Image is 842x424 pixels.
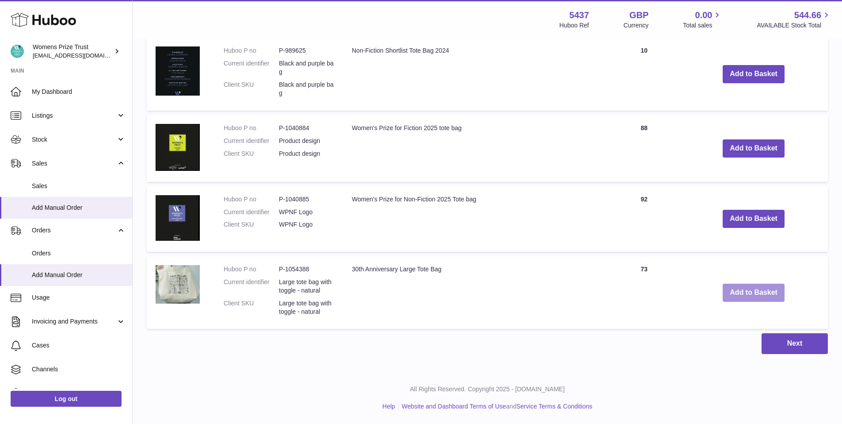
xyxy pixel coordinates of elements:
dt: Huboo P no [224,46,279,55]
td: Women's Prize for Non-Fiction 2025 Tote bag [343,186,609,252]
img: 30th Anniversary Large Tote Bag [156,265,200,304]
dt: Current identifier [224,137,279,145]
td: 73 [609,256,679,329]
span: Sales [32,182,126,190]
span: 0.00 [695,9,712,21]
div: Huboo Ref [560,21,589,30]
span: Usage [32,293,126,302]
span: AVAILABLE Stock Total [757,21,831,30]
img: Non-Fiction Shortlist Tote Bag 2024 [156,46,200,95]
span: Add Manual Order [32,204,126,212]
dt: Huboo P no [224,195,279,204]
dd: WPNF Logo [279,208,334,216]
button: Add to Basket [723,139,785,158]
a: Service Terms & Conditions [516,403,592,410]
span: Invoicing and Payments [32,317,116,326]
span: Channels [32,365,126,374]
dd: P-1040884 [279,124,334,132]
dt: Huboo P no [224,265,279,274]
dd: Black and purple bag [279,81,334,97]
dd: Product design [279,137,334,145]
span: Total sales [683,21,722,30]
dd: P-1040885 [279,195,334,204]
div: Womens Prize Trust [33,43,112,60]
dt: Client SKU [224,81,279,97]
strong: GBP [629,9,648,21]
dd: P-989625 [279,46,334,55]
dt: Client SKU [224,299,279,316]
span: Cases [32,341,126,350]
a: Log out [11,391,122,407]
dt: Current identifier [224,59,279,76]
img: Women's Prize for Fiction 2025 tote bag [156,124,200,171]
dt: Client SKU [224,220,279,229]
dd: Black and purple bag [279,59,334,76]
a: Website and Dashboard Terms of Use [402,403,506,410]
dd: Large tote bag with toggle - natural [279,299,334,316]
li: and [399,402,592,411]
td: Non-Fiction Shortlist Tote Bag 2024 [343,38,609,110]
strong: 5437 [569,9,589,21]
a: 544.66 AVAILABLE Stock Total [757,9,831,30]
span: 544.66 [794,9,821,21]
span: My Dashboard [32,88,126,96]
button: Add to Basket [723,210,785,228]
span: Add Manual Order [32,271,126,279]
img: info@womensprizeforfiction.co.uk [11,45,24,58]
td: 88 [609,115,679,182]
dt: Client SKU [224,150,279,158]
button: Next [762,333,828,354]
dd: Product design [279,150,334,158]
button: Add to Basket [723,284,785,302]
a: Help [382,403,395,410]
span: Sales [32,159,116,168]
span: [EMAIL_ADDRESS][DOMAIN_NAME] [33,52,130,59]
a: 0.00 Total sales [683,9,722,30]
span: Listings [32,112,116,120]
dt: Current identifier [224,208,279,216]
button: Add to Basket [723,65,785,83]
span: Orders [32,249,126,258]
dd: WPNF Logo [279,220,334,229]
div: Currency [624,21,649,30]
span: Orders [32,226,116,235]
td: 92 [609,186,679,252]
dd: Large tote bag with toggle - natural [279,278,334,295]
dd: P-1054388 [279,265,334,274]
img: Women's Prize for Non-Fiction 2025 Tote bag [156,195,200,241]
td: 30th Anniversary Large Tote Bag [343,256,609,329]
dt: Current identifier [224,278,279,295]
p: All Rights Reserved. Copyright 2025 - [DOMAIN_NAME] [140,385,835,393]
dt: Huboo P no [224,124,279,132]
span: Stock [32,135,116,144]
td: Women's Prize for Fiction 2025 tote bag [343,115,609,182]
td: 10 [609,38,679,110]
